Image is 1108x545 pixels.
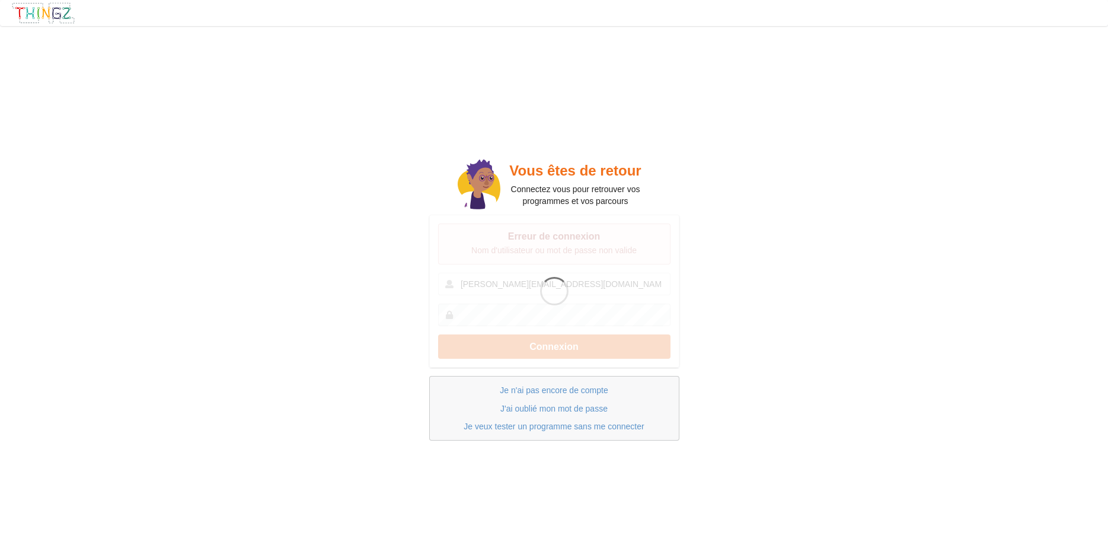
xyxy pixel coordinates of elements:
h2: Vous êtes de retour [500,162,650,180]
a: Je veux tester un programme sans me connecter [464,422,644,431]
img: thingz_logo.png [11,2,75,24]
a: J'ai oublié mon mot de passe [500,404,608,413]
img: doc.svg [458,160,500,212]
p: Connectez vous pour retrouver vos programmes et vos parcours [500,183,650,207]
a: Je n'ai pas encore de compte [500,385,608,395]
